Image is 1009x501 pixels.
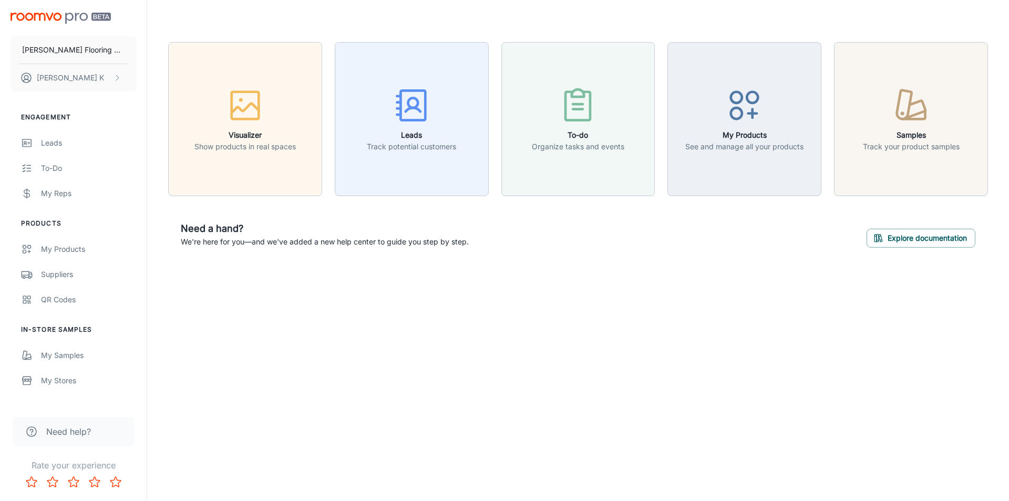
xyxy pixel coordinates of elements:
[867,229,975,248] button: Explore documentation
[41,137,136,149] div: Leads
[667,113,821,124] a: My ProductsSee and manage all your products
[867,232,975,242] a: Explore documentation
[194,129,296,141] h6: Visualizer
[532,141,624,152] p: Organize tasks and events
[532,129,624,141] h6: To-do
[685,129,804,141] h6: My Products
[41,162,136,174] div: To-do
[194,141,296,152] p: Show products in real spaces
[501,42,655,196] button: To-doOrganize tasks and events
[181,221,469,236] h6: Need a hand?
[41,243,136,255] div: My Products
[41,188,136,199] div: My Reps
[667,42,821,196] button: My ProductsSee and manage all your products
[685,141,804,152] p: See and manage all your products
[367,141,456,152] p: Track potential customers
[41,269,136,280] div: Suppliers
[367,129,456,141] h6: Leads
[11,36,136,64] button: [PERSON_NAME] Flooring Center Inc
[22,44,125,56] p: [PERSON_NAME] Flooring Center Inc
[863,141,960,152] p: Track your product samples
[168,42,322,196] button: VisualizerShow products in real spaces
[501,113,655,124] a: To-doOrganize tasks and events
[41,294,136,305] div: QR Codes
[37,72,104,84] p: [PERSON_NAME] K
[834,113,988,124] a: SamplesTrack your product samples
[863,129,960,141] h6: Samples
[335,42,489,196] button: LeadsTrack potential customers
[181,236,469,248] p: We're here for you—and we've added a new help center to guide you step by step.
[11,13,111,24] img: Roomvo PRO Beta
[11,64,136,91] button: [PERSON_NAME] K
[335,113,489,124] a: LeadsTrack potential customers
[834,42,988,196] button: SamplesTrack your product samples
